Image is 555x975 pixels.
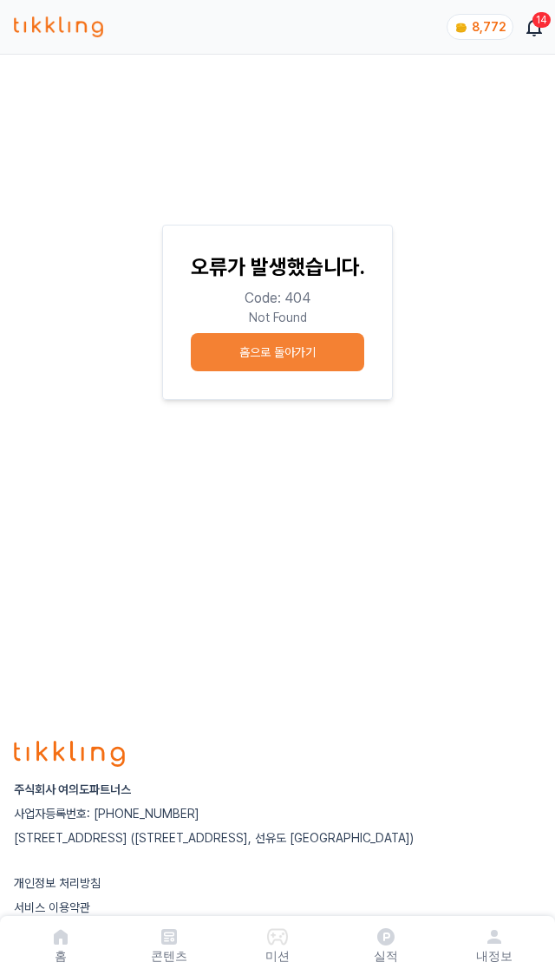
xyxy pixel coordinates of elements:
[14,16,103,37] img: 티끌링
[191,326,364,371] a: 홈으로 돌아가기
[440,923,548,968] a: 내정보
[191,333,364,371] button: 홈으로 돌아가기
[331,923,440,968] a: 실적
[14,900,90,914] a: 서비스 이용약관
[472,20,506,34] span: 8,772
[14,829,541,847] p: [STREET_ADDRESS] ([STREET_ADDRESS], 선유도 [GEOGRAPHIC_DATA])
[374,947,398,965] p: 실적
[14,741,125,767] img: logo
[527,16,541,37] a: 14
[14,781,541,798] p: 주식회사 여의도파트너스
[224,923,332,968] button: 미션
[7,923,115,968] a: 홈
[191,309,364,326] p: Not Found
[265,947,290,965] p: 미션
[151,947,187,965] p: 콘텐츠
[532,12,551,28] div: 14
[191,253,364,281] p: 오류가 발생했습니다.
[115,923,224,968] a: 콘텐츠
[14,805,541,822] p: 사업자등록번호: [PHONE_NUMBER]
[454,21,468,35] img: coin
[476,947,513,965] p: 내정보
[267,926,288,947] img: 미션
[55,947,67,965] p: 홈
[191,288,364,309] p: Code: 404
[14,876,101,890] a: 개인정보 처리방침
[447,14,510,40] a: coin 8,772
